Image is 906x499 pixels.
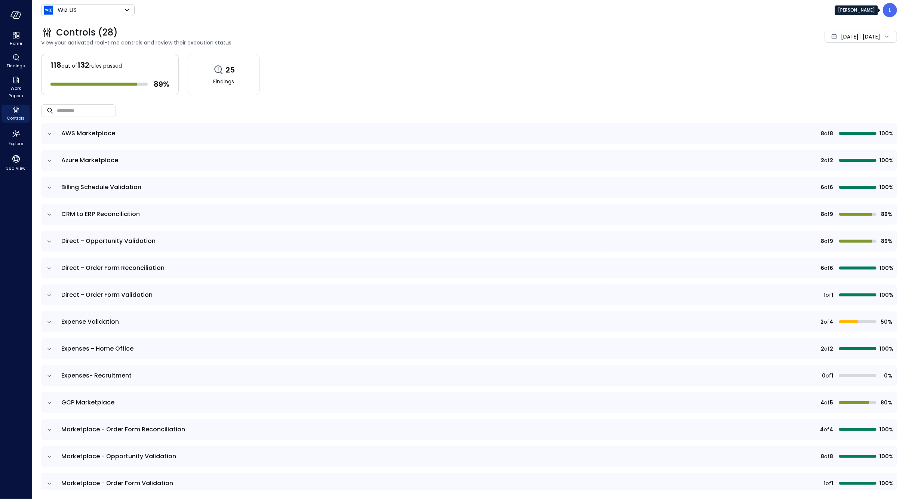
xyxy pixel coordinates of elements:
span: of [824,425,829,434]
span: 8 [830,129,833,138]
p: L [889,6,891,15]
button: expand row [46,318,53,326]
span: 100% [879,183,893,191]
span: 80% [879,398,893,407]
span: Work Papers [4,84,27,99]
span: of [824,210,830,218]
span: Marketplace - Order Form Reconciliation [61,425,185,434]
div: Work Papers [1,75,30,100]
span: 1 [824,291,826,299]
span: CRM to ERP Reconciliation [61,210,140,218]
span: Home [10,40,22,47]
span: rules passed [89,62,122,70]
span: Findings [213,77,234,86]
span: 5 [830,398,833,407]
span: 6 [830,183,833,191]
span: Findings [7,62,25,70]
span: 6 [830,264,833,272]
button: expand row [46,453,53,461]
span: 4 [829,425,833,434]
span: [DATE] [841,33,859,41]
div: [PERSON_NAME] [835,5,878,15]
button: expand row [46,184,53,191]
div: Controls [1,105,30,123]
button: expand row [46,480,53,487]
img: Icon [44,6,53,15]
span: Expense Validation [61,317,119,326]
button: expand row [46,399,53,407]
span: 6 [821,183,824,191]
span: Expenses- Recruitment [61,371,132,380]
span: 360 View [6,164,26,172]
a: 25Findings [188,54,259,95]
span: 89% [879,210,893,218]
span: 2 [830,345,833,353]
span: AWS Marketplace [61,129,115,138]
span: 100% [879,425,893,434]
span: 89 % [154,79,169,89]
button: expand row [46,292,53,299]
button: expand row [46,157,53,164]
span: of [824,452,830,461]
div: Explore [1,127,30,148]
button: expand row [46,238,53,245]
span: 0% [879,372,893,380]
span: 1 [831,372,833,380]
span: Direct - Order Form Validation [61,290,153,299]
span: Expenses - Home Office [61,344,133,353]
p: Wiz US [58,6,77,15]
span: of [826,291,831,299]
span: of [824,264,830,272]
span: 100% [879,291,893,299]
span: 25 [226,65,235,75]
span: 100% [879,129,893,138]
span: of [824,183,830,191]
span: 118 [50,60,61,70]
span: 1 [831,479,833,487]
button: expand row [46,211,53,218]
span: 8 [821,452,824,461]
span: of [824,237,830,245]
span: 8 [830,452,833,461]
button: expand row [46,130,53,138]
span: 4 [820,398,824,407]
span: 2 [820,318,824,326]
span: 8 [821,210,824,218]
span: 2 [821,156,824,164]
span: Azure Marketplace [61,156,118,164]
div: Home [1,30,30,48]
span: 4 [820,425,824,434]
span: of [826,372,831,380]
div: Lee [883,3,897,17]
span: 2 [830,156,833,164]
span: 100% [879,452,893,461]
span: 1 [824,479,826,487]
span: Controls [7,114,25,122]
span: out of [61,62,77,70]
span: 2 [821,345,824,353]
span: 100% [879,264,893,272]
span: 0 [822,372,826,380]
span: Marketplace - Opportunity Validation [61,452,176,461]
span: View your activated real-time controls and review their execution status [41,38,691,47]
span: 8 [821,129,824,138]
button: expand row [46,345,53,353]
span: of [826,479,831,487]
span: of [824,345,830,353]
div: 360 View [1,153,30,173]
span: 4 [829,318,833,326]
button: expand row [46,265,53,272]
span: GCP Marketplace [61,398,114,407]
span: 9 [830,237,833,245]
span: Marketplace - Order Form Validation [61,479,173,487]
span: 1 [831,291,833,299]
span: of [824,318,829,326]
span: of [824,129,830,138]
span: Direct - Opportunity Validation [61,237,156,245]
span: of [824,398,830,407]
span: 132 [77,60,89,70]
span: of [824,156,830,164]
span: 6 [821,264,824,272]
span: 100% [879,156,893,164]
span: Controls (28) [56,27,118,38]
